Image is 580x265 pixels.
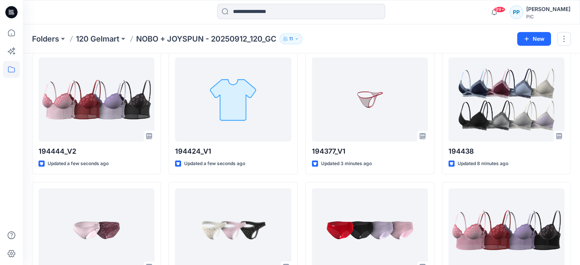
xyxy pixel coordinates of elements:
[312,58,428,141] a: 194377_V1
[526,14,570,19] div: PIC
[494,6,505,13] span: 99+
[312,146,428,157] p: 194377_V1
[517,32,551,46] button: New
[136,34,276,44] p: NOBO + JOYSPUN - 20250912_120_GC
[39,58,154,141] a: 194444_V2
[321,160,372,168] p: Updated 3 minutes ago
[526,5,570,14] div: [PERSON_NAME]
[509,5,523,19] div: PP
[184,160,245,168] p: Updated a few seconds ago
[280,34,302,44] button: 11
[175,58,291,141] a: 194424_V1
[39,146,154,157] p: 194444_V2
[458,160,508,168] p: Updated 8 minutes ago
[448,146,564,157] p: 194438
[32,34,59,44] a: Folders
[76,34,119,44] a: 120 Gelmart
[448,58,564,141] a: 194438
[48,160,109,168] p: Updated a few seconds ago
[175,146,291,157] p: 194424_V1
[289,35,293,43] p: 11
